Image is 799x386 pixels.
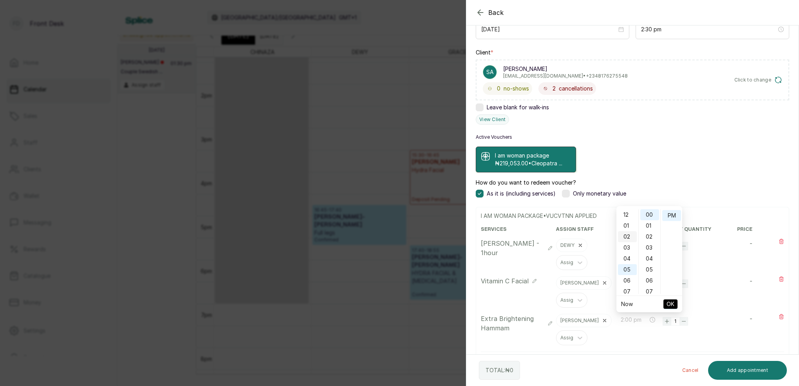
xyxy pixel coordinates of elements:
div: 06 [640,275,659,286]
span: OK [667,297,674,312]
div: 03 [640,242,659,253]
h3: ASSIGN STAFF [556,226,614,232]
p: [EMAIL_ADDRESS][DOMAIN_NAME] • +234 8176275548 [503,73,628,79]
span: As it is (including services) [487,190,556,198]
div: PM [662,210,681,221]
h3: SELECT QUANTITY [663,226,720,232]
p: TOTAL: ₦ [486,366,513,374]
div: 04 [640,253,659,264]
span: no-shows [504,85,529,92]
p: [PERSON_NAME] [560,317,599,324]
span: Leave blank for walk-ins [487,103,549,111]
div: 00 [640,209,659,220]
input: Select time [621,315,648,324]
div: 07 [640,286,659,297]
div: 01 [640,220,659,231]
p: I am woman package [495,152,562,159]
span: 2 [553,85,556,92]
p: - [750,276,752,286]
div: 03 [618,242,637,253]
p: - [750,314,752,323]
span: Back [488,8,504,17]
button: Add appointment [708,361,787,380]
p: Vitamin C Facial [481,276,529,286]
div: 05 [640,264,659,275]
p: SA [486,68,494,76]
p: [PERSON_NAME] [503,65,628,73]
p: ₦219,053.00 • Cleopatra ... [495,159,562,167]
p: - [750,239,752,248]
p: [PERSON_NAME] [560,280,599,286]
p: [PERSON_NAME] - 1hour [481,239,544,257]
div: 02 [640,231,659,242]
p: Active Vouchers [476,134,512,140]
span: Click to change [734,77,772,83]
div: 05 [618,264,637,275]
div: 04 [618,253,637,264]
p: Extra Brightening Hammam [481,314,544,333]
p: DEWY [560,242,574,248]
a: Now [621,301,633,307]
h3: PRICE [723,226,752,232]
span: 0 [510,367,513,373]
span: Only monetary value [573,190,626,198]
button: View Client [476,114,509,125]
label: Client [476,49,493,56]
div: 02 [618,231,637,242]
p: I am woman package • VUCVTNN Applied [481,212,784,220]
span: 0 [497,85,500,92]
button: OK [663,299,678,309]
input: Select date [481,25,617,34]
label: How do you want to redeem voucher? [476,179,576,187]
button: Back [476,8,504,17]
div: 06 [618,275,637,286]
div: 12 [618,209,637,220]
div: 07 [618,286,637,297]
p: 1 [674,318,676,324]
button: Cancel [676,361,705,380]
div: 01 [618,220,637,231]
button: Click to change [734,76,783,84]
h3: SERVICES [481,226,553,232]
input: Select time [641,25,777,34]
span: cancellations [559,85,593,92]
